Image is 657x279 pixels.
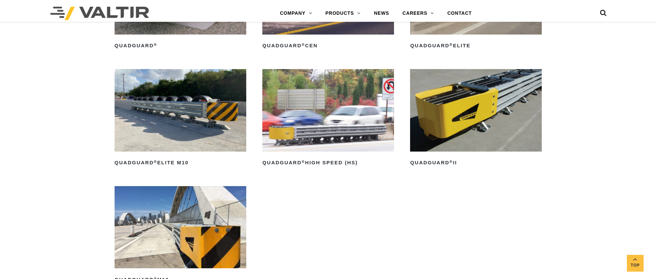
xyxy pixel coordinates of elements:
img: Valtir [50,7,149,20]
sup: ® [154,160,157,164]
h2: QuadGuard Elite M10 [115,158,246,168]
sup: ® [450,43,453,47]
a: CONTACT [441,7,478,20]
a: COMPANY [273,7,319,20]
h2: QuadGuard II [410,158,542,168]
sup: ® [450,160,453,164]
h2: QuadGuard Elite [410,41,542,51]
a: QuadGuard®II [410,69,542,168]
sup: ® [302,43,305,47]
h2: QuadGuard [115,41,246,51]
a: NEWS [367,7,396,20]
h2: QuadGuard High Speed (HS) [262,158,394,168]
h2: QuadGuard CEN [262,41,394,51]
sup: ® [302,160,305,164]
sup: ® [154,43,157,47]
a: QuadGuard®High Speed (HS) [262,69,394,168]
a: CAREERS [396,7,441,20]
a: PRODUCTS [319,7,367,20]
a: Top [627,255,644,272]
span: Top [627,262,644,269]
a: QuadGuard®Elite M10 [115,69,246,168]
